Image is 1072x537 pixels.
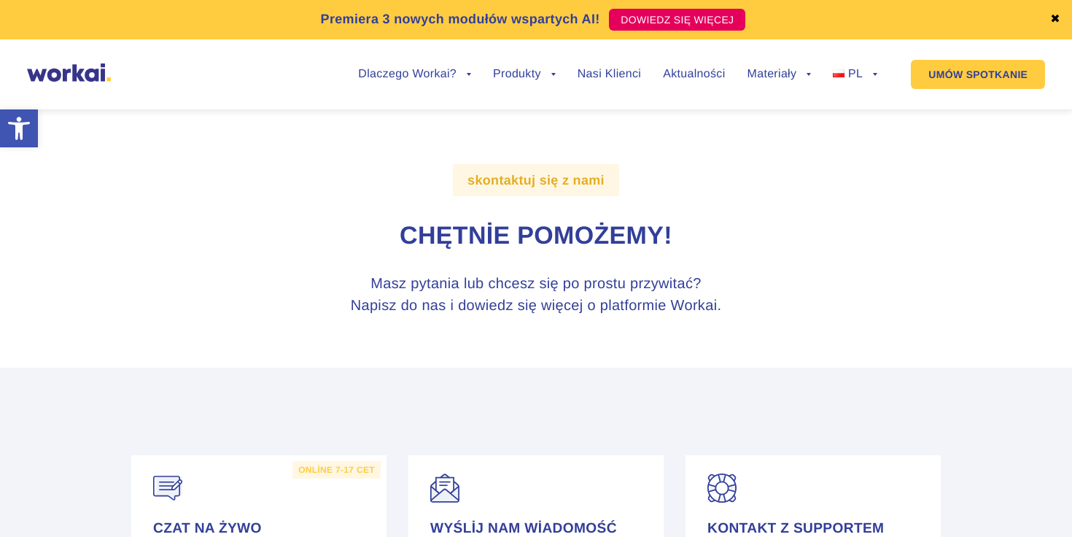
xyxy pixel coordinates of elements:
a: UMÓW SPOTKANIE [911,60,1045,89]
h3: Masz pytania lub chcesz się po prostu przywitać? Napisz do nas i dowiedz się więcej o platformie ... [263,273,809,317]
p: Premiera 3 nowych modułów wspartych AI! [321,9,600,29]
a: Nasi Klienci [578,69,641,80]
a: Produkty [493,69,556,80]
label: skontaktuj się z nami [453,164,619,196]
a: Materiały [747,69,812,80]
a: ✖ [1050,14,1060,26]
a: Aktualności [663,69,725,80]
a: Dlaczego Workai? [358,69,471,80]
h1: Chętnie pomożemy! [131,220,941,253]
span: PL [848,68,863,80]
label: online 7-17 CET [292,461,381,479]
a: DOWIEDZ SIĘ WIĘCEJ [609,9,745,31]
